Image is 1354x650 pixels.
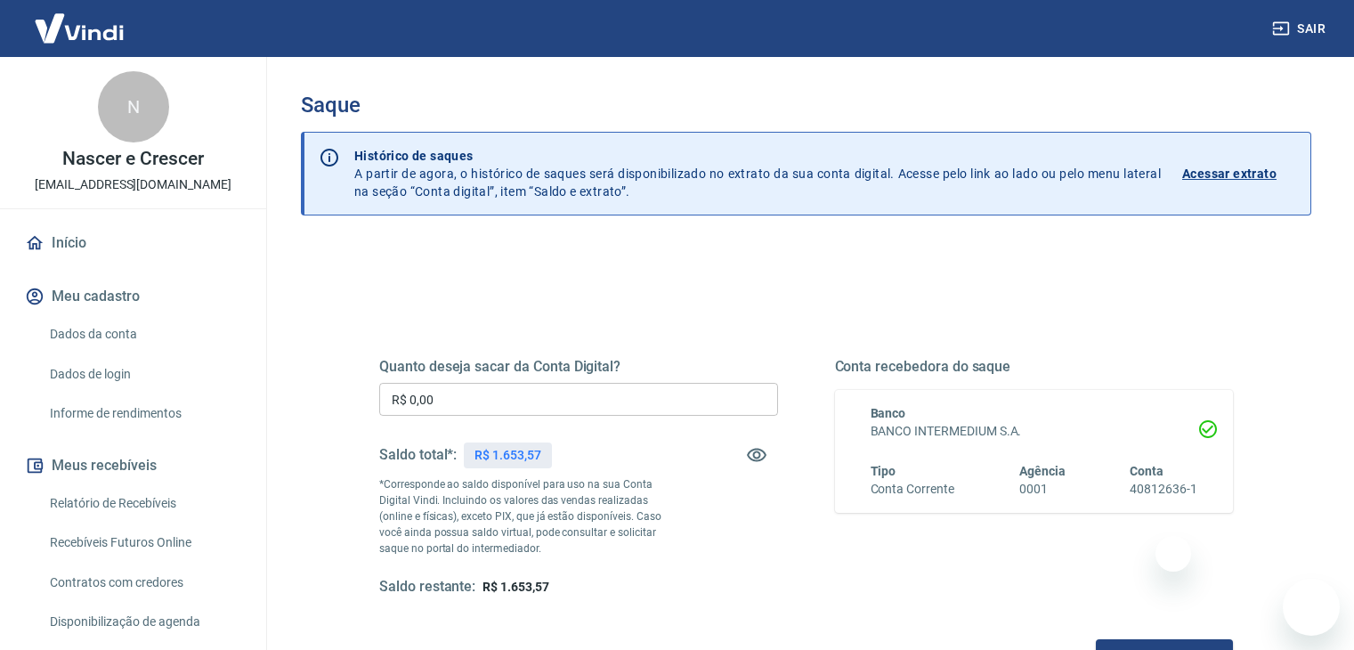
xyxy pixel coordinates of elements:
[354,147,1161,200] p: A partir de agora, o histórico de saques será disponibilizado no extrato da sua conta digital. Ac...
[301,93,1311,118] h3: Saque
[871,422,1198,441] h6: BANCO INTERMEDIUM S.A.
[43,395,245,432] a: Informe de rendimentos
[43,604,245,640] a: Disponibilização de agenda
[354,147,1161,165] p: Histórico de saques
[871,406,906,420] span: Banco
[21,223,245,263] a: Início
[62,150,203,168] p: Nascer e Crescer
[1019,464,1066,478] span: Agência
[43,565,245,601] a: Contratos com credores
[43,356,245,393] a: Dados de login
[1019,480,1066,499] h6: 0001
[871,464,896,478] span: Tipo
[474,446,540,465] p: R$ 1.653,57
[871,480,954,499] h6: Conta Corrente
[1130,464,1163,478] span: Conta
[43,524,245,561] a: Recebíveis Futuros Online
[379,578,475,597] h5: Saldo restante:
[21,277,245,316] button: Meu cadastro
[98,71,169,142] div: N
[835,358,1234,376] h5: Conta recebedora do saque
[1283,579,1340,636] iframe: Botão para abrir a janela de mensagens
[482,580,548,594] span: R$ 1.653,57
[1269,12,1333,45] button: Sair
[43,485,245,522] a: Relatório de Recebíveis
[1130,480,1197,499] h6: 40812636-1
[35,175,231,194] p: [EMAIL_ADDRESS][DOMAIN_NAME]
[379,358,778,376] h5: Quanto deseja sacar da Conta Digital?
[1182,147,1296,200] a: Acessar extrato
[1182,165,1277,183] p: Acessar extrato
[21,446,245,485] button: Meus recebíveis
[379,476,678,557] p: *Corresponde ao saldo disponível para uso na sua Conta Digital Vindi. Incluindo os valores das ve...
[1155,536,1191,572] iframe: Fechar mensagem
[21,1,137,55] img: Vindi
[43,316,245,353] a: Dados da conta
[379,446,457,464] h5: Saldo total*:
